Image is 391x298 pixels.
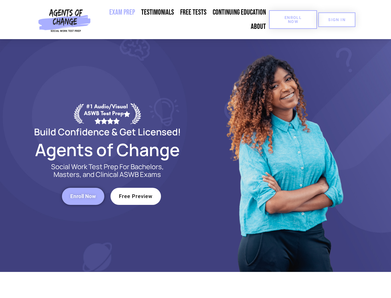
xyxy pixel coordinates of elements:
span: Enroll Now [279,16,307,24]
span: Free Preview [119,194,153,199]
a: Free Tests [177,5,210,20]
a: Testimonials [138,5,177,20]
a: Free Preview [111,188,161,205]
a: About [248,20,269,34]
a: Enroll Now [62,188,104,205]
span: SIGN IN [328,18,345,22]
nav: Menu [93,5,269,34]
h2: Build Confidence & Get Licensed! [19,127,196,136]
div: #1 Audio/Visual ASWB Test Prep [84,103,130,124]
a: Exam Prep [106,5,138,20]
a: Enroll Now [269,10,317,29]
a: Continuing Education [210,5,269,20]
img: Website Image 1 (1) [222,39,346,272]
p: Social Work Test Prep For Bachelors, Masters, and Clinical ASWB Exams [44,163,171,178]
a: SIGN IN [318,12,355,27]
span: Enroll Now [70,194,96,199]
h2: Agents of Change [19,142,196,157]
